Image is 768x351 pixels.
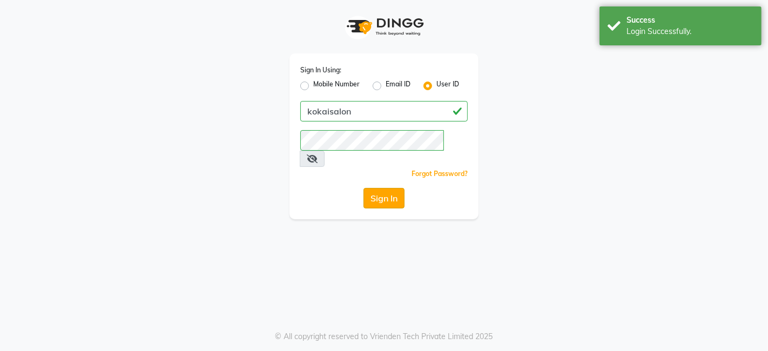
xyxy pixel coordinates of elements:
label: Sign In Using: [300,65,341,75]
input: Username [300,101,468,122]
label: Mobile Number [313,79,360,92]
label: Email ID [386,79,410,92]
label: User ID [436,79,459,92]
img: logo1.svg [341,11,427,43]
div: Login Successfully. [626,26,753,37]
a: Forgot Password? [412,170,468,178]
input: Username [300,130,444,151]
button: Sign In [363,188,405,208]
div: Success [626,15,753,26]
